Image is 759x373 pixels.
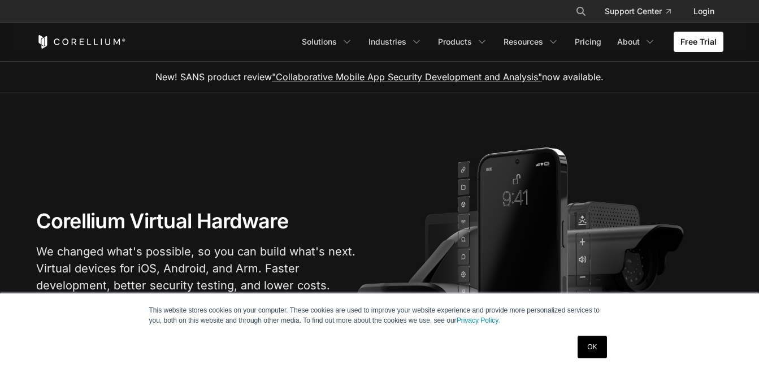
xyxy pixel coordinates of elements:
[36,209,375,234] h1: Corellium Virtual Hardware
[36,243,375,294] p: We changed what's possible, so you can build what's next. Virtual devices for iOS, Android, and A...
[295,32,723,52] div: Navigation Menu
[596,1,680,21] a: Support Center
[568,32,608,52] a: Pricing
[272,71,542,83] a: "Collaborative Mobile App Security Development and Analysis"
[155,71,604,83] span: New! SANS product review now available.
[457,316,500,324] a: Privacy Policy.
[497,32,566,52] a: Resources
[562,1,723,21] div: Navigation Menu
[362,32,429,52] a: Industries
[295,32,359,52] a: Solutions
[571,1,591,21] button: Search
[149,305,610,326] p: This website stores cookies on your computer. These cookies are used to improve your website expe...
[578,336,606,358] a: OK
[36,35,126,49] a: Corellium Home
[431,32,495,52] a: Products
[684,1,723,21] a: Login
[674,32,723,52] a: Free Trial
[610,32,662,52] a: About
